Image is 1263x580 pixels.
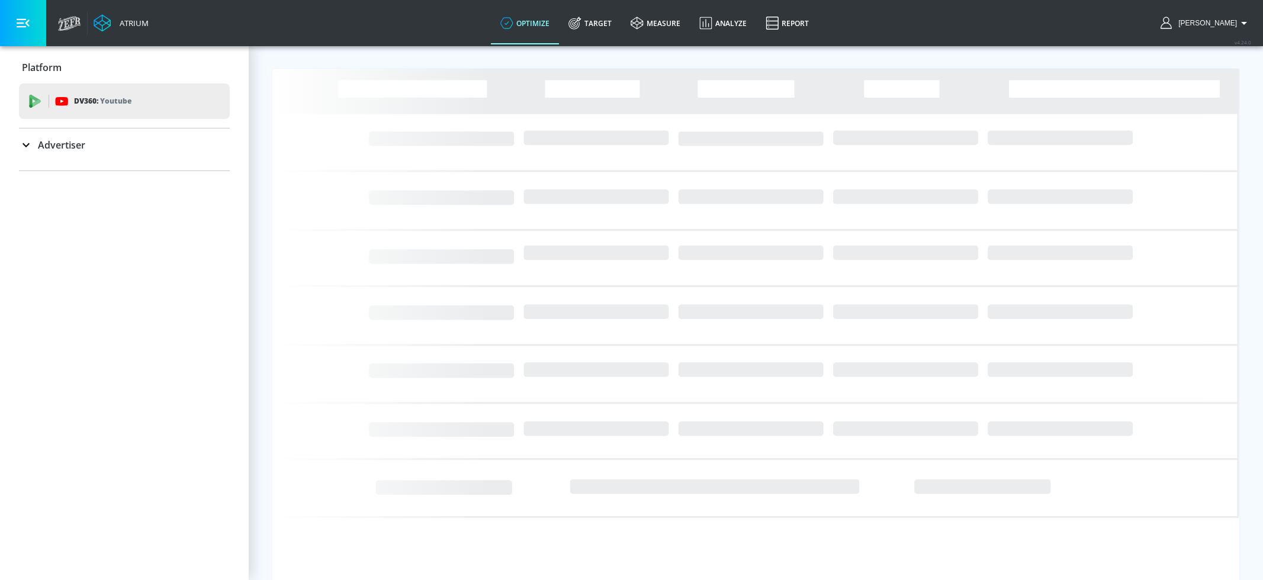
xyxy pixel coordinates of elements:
a: Analyze [690,2,756,44]
div: Atrium [115,18,149,28]
a: Report [756,2,818,44]
a: optimize [491,2,559,44]
span: v 4.24.0 [1235,39,1251,46]
p: Advertiser [38,138,85,152]
span: login as: casey.cohen@zefr.com [1174,19,1237,27]
p: Youtube [100,95,131,107]
button: [PERSON_NAME] [1161,16,1251,30]
p: Platform [22,61,62,74]
p: DV360: [74,95,131,108]
a: Target [559,2,621,44]
div: DV360: Youtube [19,83,230,119]
div: Advertiser [19,128,230,162]
a: Atrium [94,14,149,32]
a: measure [621,2,690,44]
div: Platform [19,51,230,84]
